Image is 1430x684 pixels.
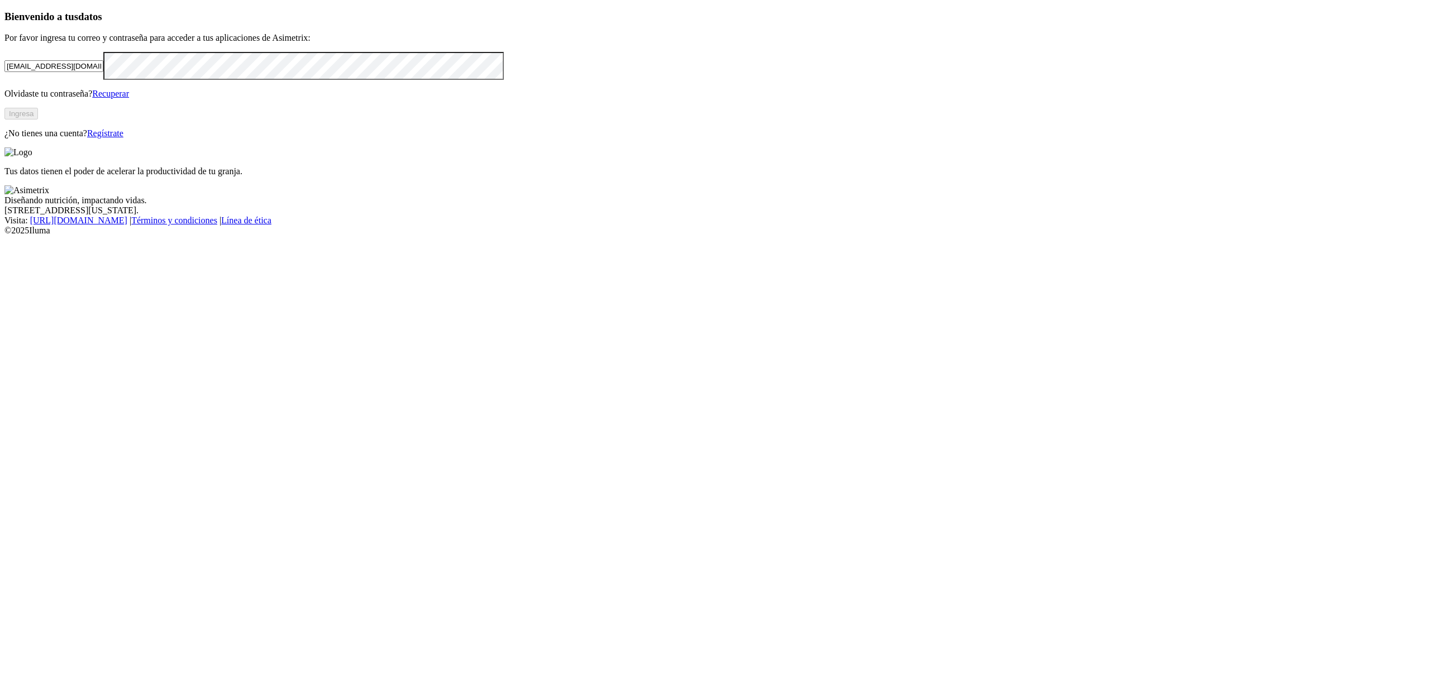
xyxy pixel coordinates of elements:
a: Recuperar [92,89,129,98]
p: Tus datos tienen el poder de acelerar la productividad de tu granja. [4,166,1426,176]
div: © 2025 Iluma [4,226,1426,236]
img: Asimetrix [4,185,49,195]
p: ¿No tienes una cuenta? [4,128,1426,138]
img: Logo [4,147,32,157]
a: Línea de ética [221,216,271,225]
span: datos [78,11,102,22]
a: Regístrate [87,128,123,138]
div: Diseñando nutrición, impactando vidas. [4,195,1426,205]
div: [STREET_ADDRESS][US_STATE]. [4,205,1426,216]
p: Por favor ingresa tu correo y contraseña para acceder a tus aplicaciones de Asimetrix: [4,33,1426,43]
input: Tu correo [4,60,103,72]
div: Visita : | | [4,216,1426,226]
p: Olvidaste tu contraseña? [4,89,1426,99]
a: [URL][DOMAIN_NAME] [30,216,127,225]
a: Términos y condiciones [131,216,217,225]
button: Ingresa [4,108,38,119]
h3: Bienvenido a tus [4,11,1426,23]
